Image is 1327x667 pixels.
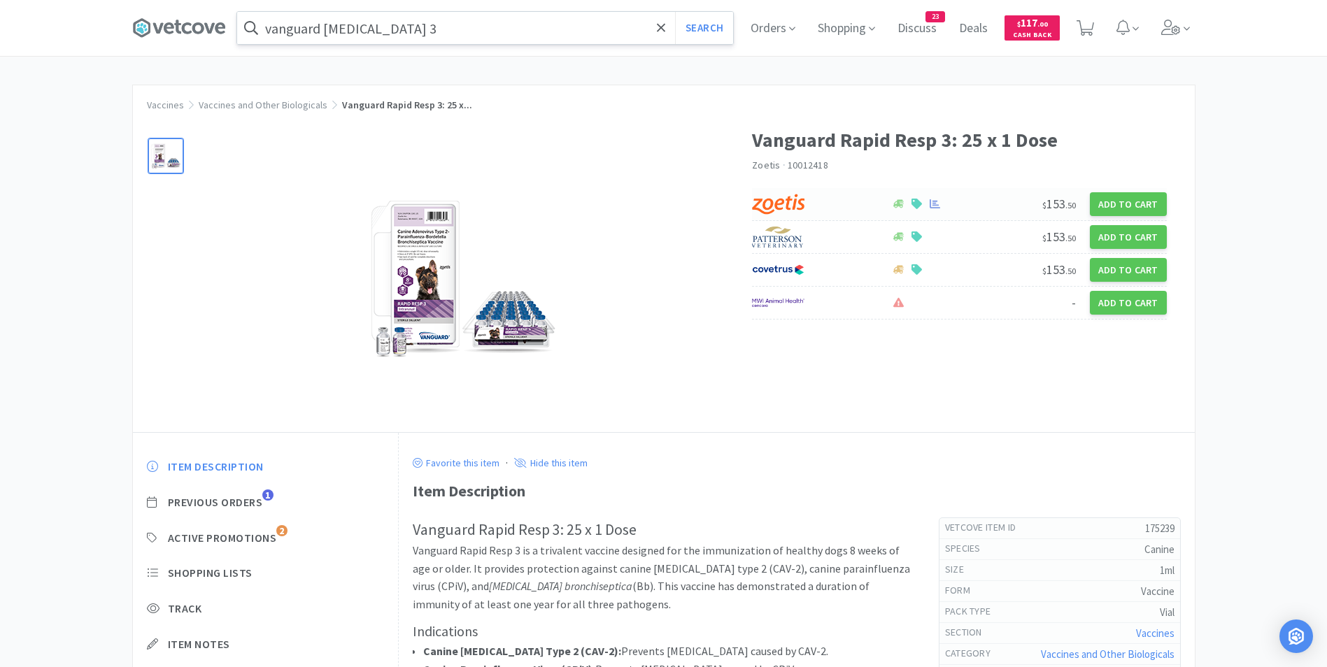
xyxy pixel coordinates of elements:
[752,259,804,280] img: 77fca1acd8b6420a9015268ca798ef17_1.png
[945,563,975,577] h6: size
[168,459,264,474] span: Item Description
[1037,20,1048,29] span: . 00
[1042,229,1076,245] span: 153
[1027,521,1174,536] h5: 175239
[945,584,981,598] h6: form
[788,159,828,171] span: 10012418
[953,22,993,35] a: Deals
[1002,605,1174,619] h5: Vial
[168,601,202,616] span: Track
[358,173,568,383] img: 50940d4169374fd69115e492a0837189_295882.png
[423,644,621,658] strong: Canine [MEDICAL_DATA] Type 2 (CAV-2):
[1042,200,1046,210] span: $
[1005,9,1060,47] a: $117.00Cash Back
[413,479,1181,503] div: Item Description
[1013,31,1051,41] span: Cash Back
[168,637,230,652] span: Item Notes
[892,22,942,35] a: Discuss23
[168,531,277,545] span: Active Promotions
[945,647,1002,661] h6: Category
[975,563,1175,578] h5: 1ml
[1042,266,1046,276] span: $
[945,542,992,556] h6: Species
[926,12,944,22] span: 23
[413,620,911,643] h3: Indications
[752,194,804,215] img: a673e5ab4e5e497494167fe422e9a3ab.png
[1017,20,1021,29] span: $
[423,457,499,469] p: Favorite this item
[1090,258,1167,282] button: Add to Cart
[237,12,733,44] input: Search by item, sku, manufacturer, ingredient, size...
[945,605,1002,619] h6: pack type
[1090,225,1167,249] button: Add to Cart
[262,489,274,501] span: 1
[506,454,508,472] div: ·
[423,643,911,661] li: Prevents [MEDICAL_DATA] caused by CAV-2.
[342,99,472,111] span: Vanguard Rapid Resp 3: 25 x...
[489,579,632,593] em: [MEDICAL_DATA] bronchiseptica
[783,159,786,171] span: ·
[1065,266,1076,276] span: . 50
[1072,294,1076,310] span: -
[168,495,263,510] span: Previous Orders
[1042,196,1076,212] span: 153
[981,584,1175,598] h5: Vaccine
[413,517,911,542] h2: Vanguard Rapid Resp 3: 25 x 1 Dose
[1042,233,1046,243] span: $
[752,227,804,248] img: f5e969b455434c6296c6d81ef179fa71_3.png
[1136,626,1175,640] a: Vaccines
[752,124,1167,156] h1: Vanguard Rapid Resp 3: 25 x 1 Dose
[1090,192,1167,216] button: Add to Cart
[752,159,781,171] a: Zoetis
[168,566,253,580] span: Shopping Lists
[276,525,288,536] span: 2
[1042,261,1076,278] span: 153
[527,457,588,469] p: Hide this item
[945,626,993,640] h6: Section
[945,521,1028,535] h6: Vetcove Item Id
[147,99,184,111] a: Vaccines
[1017,16,1048,29] span: 117
[1065,233,1076,243] span: . 50
[413,542,911,613] p: Vanguard Rapid Resp 3 is a trivalent vaccine designed for the immunization of healthy dogs 8 week...
[1279,619,1313,653] div: Open Intercom Messenger
[752,292,804,313] img: f6b2451649754179b5b4e0c70c3f7cb0_2.png
[199,99,327,111] a: Vaccines and Other Biologicals
[1065,200,1076,210] span: . 50
[1041,647,1175,661] a: Vaccines and Other Biologicals
[992,542,1175,557] h5: Canine
[1090,291,1167,315] button: Add to Cart
[675,12,733,44] button: Search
